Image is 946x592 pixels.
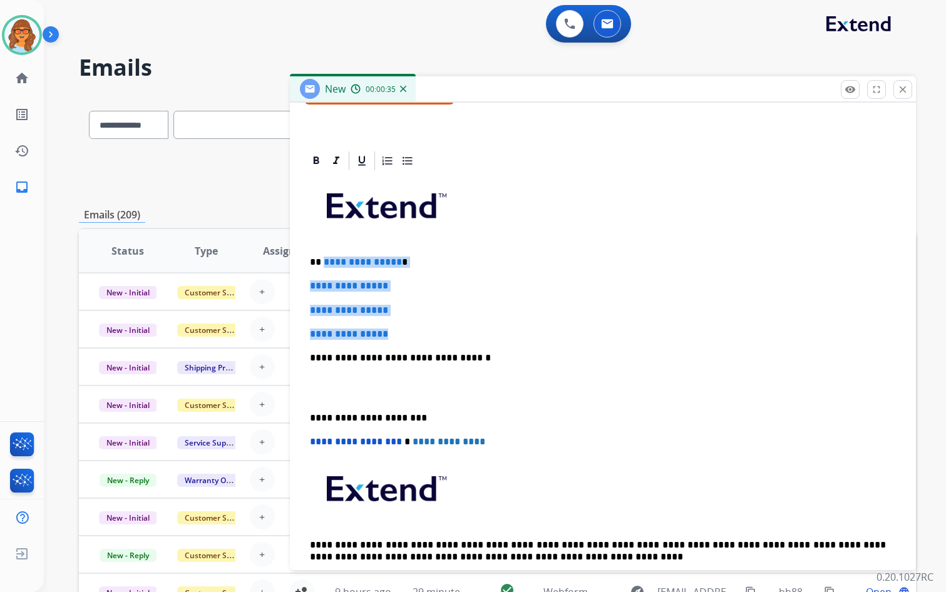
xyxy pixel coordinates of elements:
[263,243,307,258] span: Assignee
[79,55,916,80] h2: Emails
[250,542,275,567] button: +
[14,107,29,122] mat-icon: list_alt
[14,180,29,195] mat-icon: inbox
[307,151,326,170] div: Bold
[250,504,275,529] button: +
[259,359,265,374] span: +
[877,569,933,584] p: 0.20.1027RC
[195,243,218,258] span: Type
[99,286,157,299] span: New - Initial
[100,474,157,487] span: New - Reply
[99,324,157,337] span: New - Initial
[99,511,157,524] span: New - Initial
[897,84,908,95] mat-icon: close
[99,399,157,412] span: New - Initial
[259,397,265,412] span: +
[250,354,275,379] button: +
[250,429,275,454] button: +
[177,324,259,337] span: Customer Support
[100,549,157,562] span: New - Reply
[250,279,275,304] button: +
[398,151,417,170] div: Bullet List
[250,392,275,417] button: +
[177,286,259,299] span: Customer Support
[250,317,275,342] button: +
[177,511,259,524] span: Customer Support
[352,151,371,170] div: Underline
[14,71,29,86] mat-icon: home
[259,434,265,449] span: +
[99,436,157,449] span: New - Initial
[177,474,242,487] span: Warranty Ops
[871,84,882,95] mat-icon: fullscreen
[259,322,265,337] span: +
[327,151,346,170] div: Italic
[111,243,144,258] span: Status
[177,549,259,562] span: Customer Support
[259,547,265,562] span: +
[177,399,259,412] span: Customer Support
[177,436,249,449] span: Service Support
[79,207,145,223] p: Emails (209)
[378,151,397,170] div: Ordered List
[259,284,265,299] span: +
[325,82,346,96] span: New
[4,18,39,53] img: avatar
[14,143,29,158] mat-icon: history
[99,361,157,374] span: New - Initial
[845,84,856,95] mat-icon: remove_red_eye
[259,472,265,487] span: +
[177,361,263,374] span: Shipping Protection
[259,509,265,524] span: +
[366,84,396,94] span: 00:00:35
[250,467,275,492] button: +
